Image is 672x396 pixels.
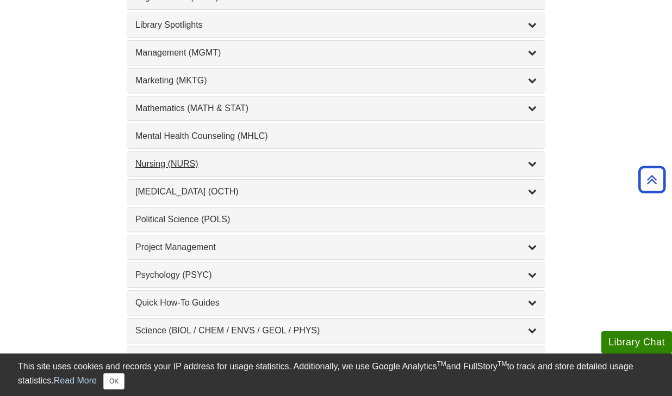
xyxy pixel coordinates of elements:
a: Mental Health Counseling (MHLC) [135,130,537,143]
a: Library Spotlights [135,19,537,32]
button: Close [103,373,125,389]
a: Marketing (MKTG) [135,74,537,87]
a: Project Management [135,241,537,254]
button: Library Chat [601,331,672,354]
a: Management (MGMT) [135,46,537,59]
sup: TM [497,360,507,368]
sup: TM [437,360,446,368]
a: Psychology (PSYC) [135,269,537,282]
a: Political Science (POLS) [135,213,537,226]
a: [MEDICAL_DATA] (OCTH) [135,185,537,198]
a: Social Sciences (SOSC) [135,352,537,365]
a: Back to Top [634,172,669,187]
a: Science (BIOL / CHEM / ENVS / GEOL / PHYS) [135,324,537,337]
a: Nursing (NURS) [135,157,537,170]
a: Quick How-To Guides [135,296,537,309]
a: Read More [54,376,97,385]
a: Mathematics (MATH & STAT) [135,102,537,115]
div: This site uses cookies and records your IP address for usage statistics. Additionally, we use Goo... [18,360,654,389]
